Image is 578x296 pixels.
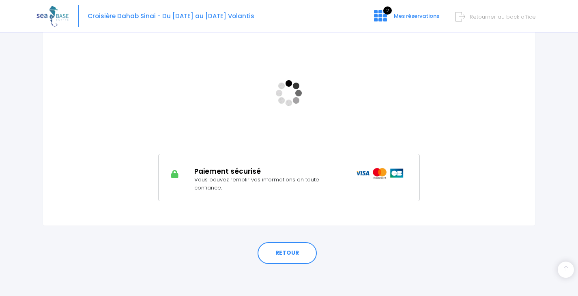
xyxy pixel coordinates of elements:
[383,6,392,15] span: 2
[194,167,344,175] h2: Paiement sécurisé
[88,12,254,20] span: Croisière Dahab Sinai - Du [DATE] au [DATE] Volantis
[470,13,536,21] span: Retourner au back office
[367,15,444,23] a: 2 Mes réservations
[194,176,319,192] span: Vous pouvez remplir vos informations en toute confiance.
[459,13,536,21] a: Retourner au back office
[356,168,404,179] img: icons_paiement_securise@2x.png
[394,12,439,20] span: Mes réservations
[158,32,420,154] iframe: <!-- //required -->
[258,242,317,264] a: RETOUR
